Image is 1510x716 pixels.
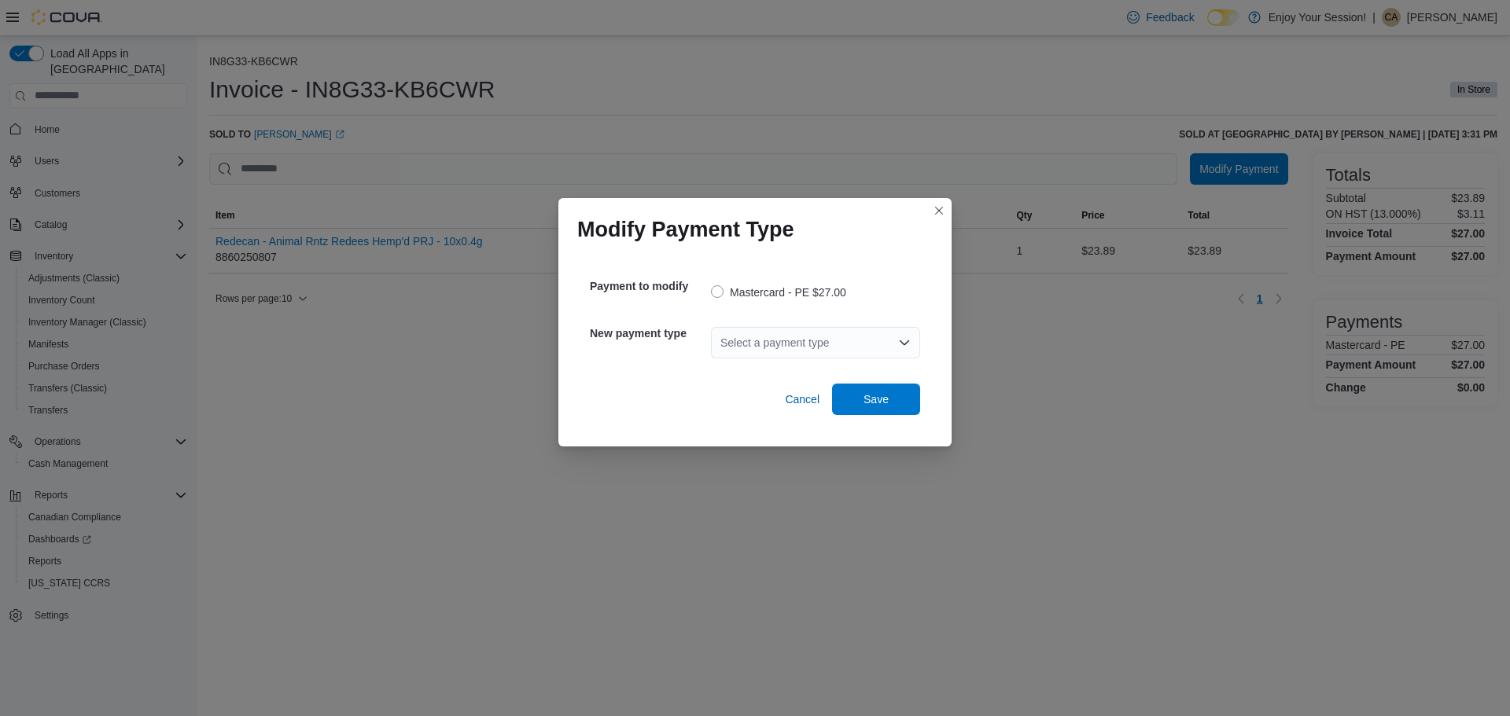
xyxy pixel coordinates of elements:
[832,384,920,415] button: Save
[720,333,722,352] input: Accessible screen reader label
[898,336,911,349] button: Open list of options
[779,384,826,415] button: Cancel
[864,391,889,407] span: Save
[590,270,708,302] h5: Payment to modify
[785,391,819,407] span: Cancel
[590,318,708,349] h5: New payment type
[711,283,846,302] label: Mastercard - PE $27.00
[577,217,794,242] h1: Modify Payment Type
[930,201,948,220] button: Closes this modal window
